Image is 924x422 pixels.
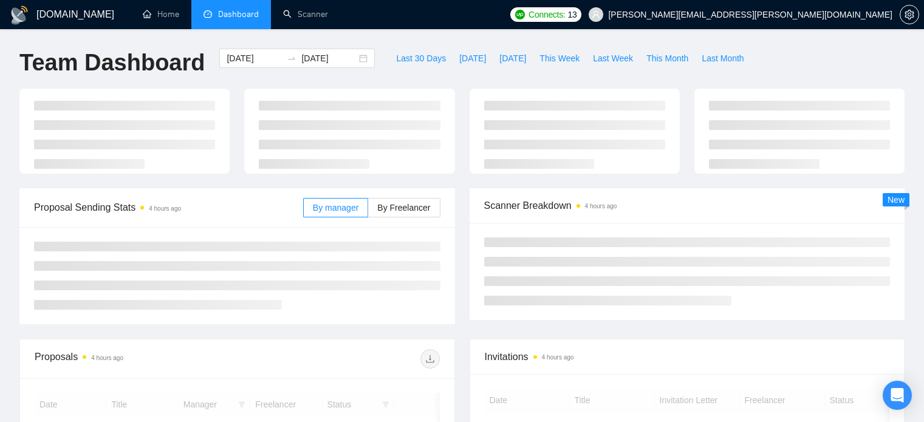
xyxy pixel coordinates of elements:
input: Start date [227,52,282,65]
button: This Month [640,49,695,68]
button: This Week [533,49,586,68]
span: user [592,10,600,19]
time: 4 hours ago [149,205,181,212]
span: 13 [567,8,577,21]
h1: Team Dashboard [19,49,205,77]
div: Proposals [35,349,237,369]
img: upwork-logo.png [515,10,525,19]
time: 4 hours ago [91,355,123,361]
img: logo [10,5,29,25]
button: setting [900,5,919,24]
a: searchScanner [283,9,328,19]
time: 4 hours ago [585,203,617,209]
button: Last Week [586,49,640,68]
button: Last 30 Days [389,49,453,68]
span: Connects: [529,8,565,21]
span: Invitations [485,349,890,364]
div: Open Intercom Messenger [883,381,912,410]
span: swap-right [287,53,296,63]
span: dashboard [204,10,212,18]
span: Dashboard [218,9,259,19]
span: New [888,195,905,205]
span: to [287,53,296,63]
input: End date [301,52,357,65]
span: By manager [313,203,358,213]
span: This Month [646,52,688,65]
span: Scanner Breakdown [484,198,891,213]
time: 4 hours ago [542,354,574,361]
span: [DATE] [499,52,526,65]
span: Last 30 Days [396,52,446,65]
button: Last Month [695,49,750,68]
span: Proposal Sending Stats [34,200,303,215]
span: This Week [539,52,580,65]
span: setting [900,10,919,19]
button: [DATE] [453,49,493,68]
button: [DATE] [493,49,533,68]
a: homeHome [143,9,179,19]
a: setting [900,10,919,19]
span: Last Week [593,52,633,65]
span: By Freelancer [377,203,430,213]
span: Last Month [702,52,744,65]
span: [DATE] [459,52,486,65]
